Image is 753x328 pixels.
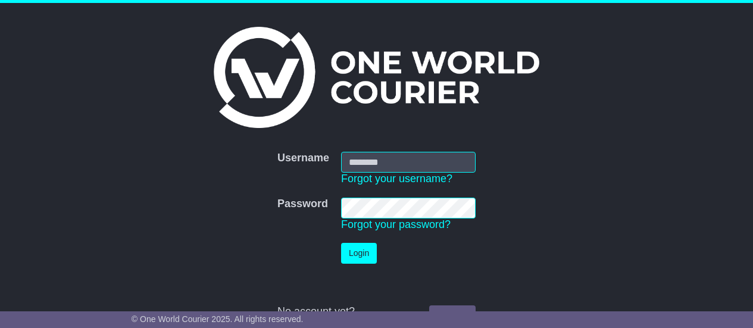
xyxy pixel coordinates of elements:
span: © One World Courier 2025. All rights reserved. [132,314,304,324]
label: Username [277,152,329,165]
label: Password [277,198,328,211]
a: Forgot your username? [341,173,452,185]
button: Login [341,243,377,264]
a: Forgot your password? [341,218,451,230]
a: Register [429,305,476,326]
img: One World [214,27,539,128]
div: No account yet? [277,305,476,318]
